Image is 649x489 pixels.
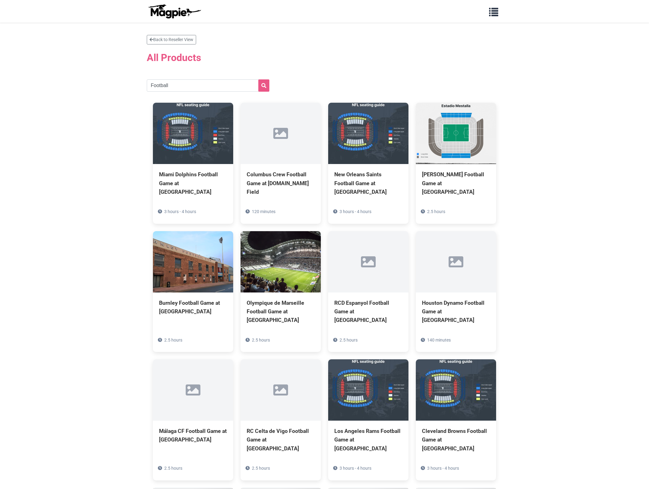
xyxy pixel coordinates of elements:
[334,170,402,196] div: New Orleans Saints Football Game at [GEOGRAPHIC_DATA]
[328,231,408,352] a: RCD Espanyol Football Game at [GEOGRAPHIC_DATA] 2.5 hours
[427,209,445,214] span: 2.5 hours
[247,427,315,453] div: RC Celta de Vigo Football Game at [GEOGRAPHIC_DATA]
[241,359,321,480] a: RC Celta de Vigo Football Game at [GEOGRAPHIC_DATA] 2.5 hours
[427,466,459,471] span: 3 hours - 4 hours
[164,209,196,214] span: 3 hours - 4 hours
[422,427,490,453] div: Cleveland Browns Football Game at [GEOGRAPHIC_DATA]
[427,338,451,342] span: 140 minutes
[416,359,496,480] a: Cleveland Browns Football Game at [GEOGRAPHIC_DATA] 3 hours - 4 hours
[252,466,270,471] span: 2.5 hours
[422,299,490,324] div: Houston Dynamo Football Game at [GEOGRAPHIC_DATA]
[416,103,496,223] a: [PERSON_NAME] Football Game at [GEOGRAPHIC_DATA] 2.5 hours
[164,466,182,471] span: 2.5 hours
[252,209,275,214] span: 120 minutes
[328,359,408,421] img: Los Angeles Rams Football Game at SoFi Stadium
[340,209,371,214] span: 3 hours - 4 hours
[153,359,233,472] a: Málaga CF Football Game at [GEOGRAPHIC_DATA] 2.5 hours
[422,170,490,196] div: [PERSON_NAME] Football Game at [GEOGRAPHIC_DATA]
[147,48,502,67] h2: All Products
[252,338,270,342] span: 2.5 hours
[159,170,227,196] div: Miami Dolphins Football Game at [GEOGRAPHIC_DATA]
[153,103,233,164] img: Miami Dolphins Football Game at Hard Rock Stadium
[159,427,227,444] div: Málaga CF Football Game at [GEOGRAPHIC_DATA]
[147,4,202,19] img: logo-ab69f6fb50320c5b225c76a69d11143b.png
[416,359,496,421] img: Cleveland Browns Football Game at Huntington Bank Field
[153,231,233,343] a: Burnley Football Game at [GEOGRAPHIC_DATA] 2.5 hours
[164,338,182,342] span: 2.5 hours
[416,231,496,352] a: Houston Dynamo Football Game at [GEOGRAPHIC_DATA] 140 minutes
[159,299,227,316] div: Burnley Football Game at [GEOGRAPHIC_DATA]
[153,103,233,223] a: Miami Dolphins Football Game at [GEOGRAPHIC_DATA] 3 hours - 4 hours
[328,103,408,223] a: New Orleans Saints Football Game at [GEOGRAPHIC_DATA] 3 hours - 4 hours
[247,170,315,196] div: Columbus Crew Football Game at [DOMAIN_NAME] Field
[334,299,402,324] div: RCD Espanyol Football Game at [GEOGRAPHIC_DATA]
[340,338,358,342] span: 2.5 hours
[241,231,321,292] img: Olympique de Marseille Football Game at Stade Vélodrome
[416,103,496,164] img: Valencia CF Football Game at La Mestalla
[328,359,408,480] a: Los Angeles Rams Football Game at [GEOGRAPHIC_DATA] 3 hours - 4 hours
[241,231,321,352] a: Olympique de Marseille Football Game at [GEOGRAPHIC_DATA] 2.5 hours
[247,299,315,324] div: Olympique de Marseille Football Game at [GEOGRAPHIC_DATA]
[328,103,408,164] img: New Orleans Saints Football Game at Caesars Superdome
[340,466,371,471] span: 3 hours - 4 hours
[147,35,196,44] a: Back to Reseller View
[334,427,402,453] div: Los Angeles Rams Football Game at [GEOGRAPHIC_DATA]
[241,103,321,223] a: Columbus Crew Football Game at [DOMAIN_NAME] Field 120 minutes
[147,79,269,92] input: Search products...
[153,231,233,292] img: Burnley Football Game at Turf Moor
